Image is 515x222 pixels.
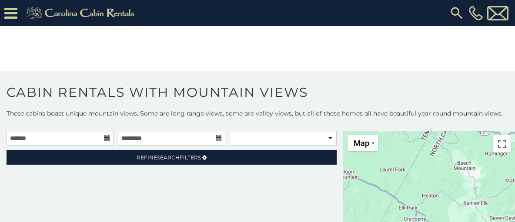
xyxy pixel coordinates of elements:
button: Change map style [348,135,378,151]
button: Toggle fullscreen view [493,135,511,152]
a: [PHONE_NUMBER] [467,6,485,20]
img: Khaki-logo.png [22,4,142,22]
span: Search [157,154,180,161]
img: search-regular.svg [449,5,465,21]
a: RefineSearchFilters [7,150,337,165]
span: Map [354,139,369,148]
span: Refine Filters [137,154,201,161]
